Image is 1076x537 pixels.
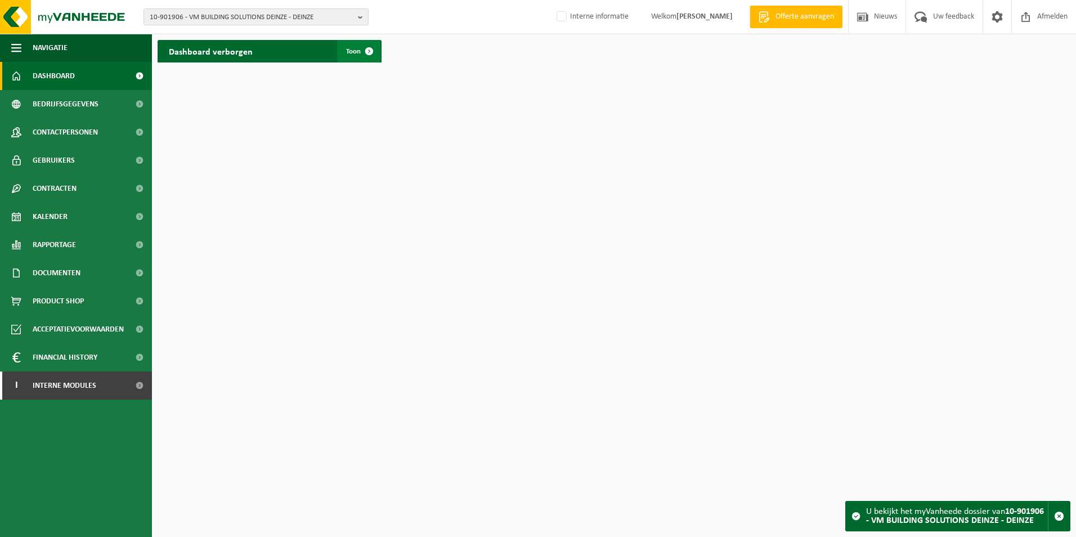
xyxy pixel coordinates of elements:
span: Contracten [33,174,77,203]
span: Documenten [33,259,80,287]
a: Toon [337,40,380,62]
div: U bekijkt het myVanheede dossier van [866,502,1048,531]
span: 10-901906 - VM BUILDING SOLUTIONS DEINZE - DEINZE [150,9,353,26]
span: Financial History [33,343,97,372]
span: Navigatie [33,34,68,62]
span: Dashboard [33,62,75,90]
span: Gebruikers [33,146,75,174]
span: Kalender [33,203,68,231]
span: Rapportage [33,231,76,259]
span: Contactpersonen [33,118,98,146]
a: Offerte aanvragen [750,6,842,28]
label: Interne informatie [554,8,629,25]
strong: [PERSON_NAME] [676,12,733,21]
span: Acceptatievoorwaarden [33,315,124,343]
span: Bedrijfsgegevens [33,90,98,118]
span: Product Shop [33,287,84,315]
span: Interne modules [33,372,96,400]
strong: 10-901906 - VM BUILDING SOLUTIONS DEINZE - DEINZE [866,507,1044,525]
span: I [11,372,21,400]
span: Toon [346,48,361,55]
h2: Dashboard verborgen [158,40,264,62]
span: Offerte aanvragen [773,11,837,23]
button: 10-901906 - VM BUILDING SOLUTIONS DEINZE - DEINZE [144,8,369,25]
